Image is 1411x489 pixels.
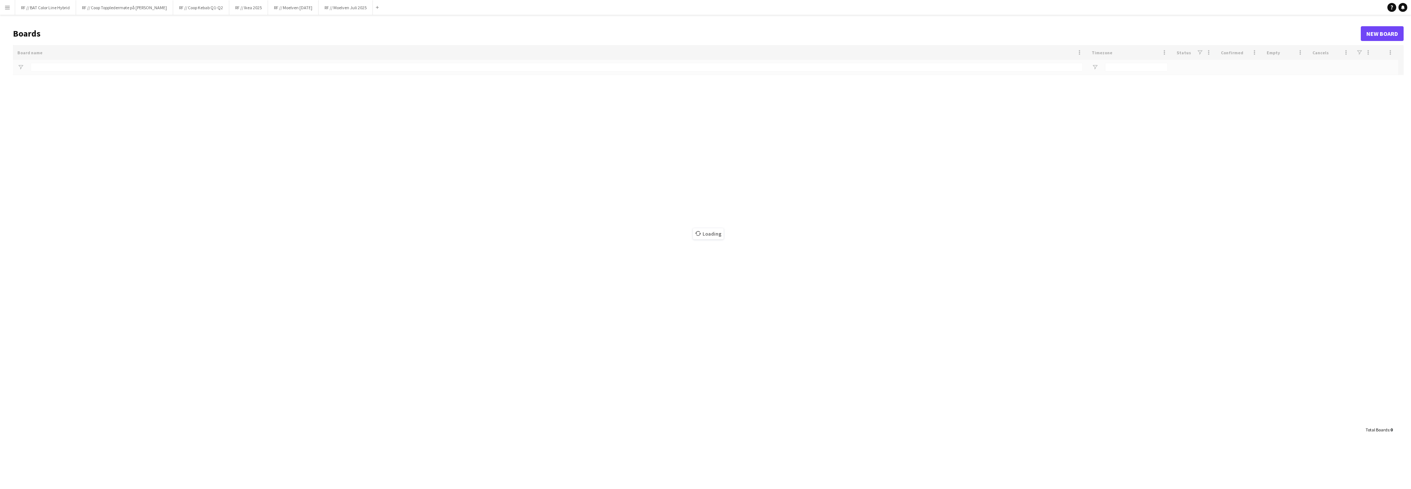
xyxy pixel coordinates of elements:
[268,0,319,15] button: RF // Moelven [DATE]
[76,0,173,15] button: RF // Coop Toppledermøte på [PERSON_NAME]
[173,0,229,15] button: RF // Coop Kebab Q1-Q2
[1366,423,1393,437] div: :
[15,0,76,15] button: RF // BAT Color Line Hybrid
[319,0,373,15] button: RF // Moelven Juli 2025
[229,0,268,15] button: RF // Ikea 2025
[13,28,1361,39] h1: Boards
[1366,427,1389,432] span: Total Boards
[693,228,724,239] span: Loading
[1390,427,1393,432] span: 0
[1361,26,1404,41] a: New Board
